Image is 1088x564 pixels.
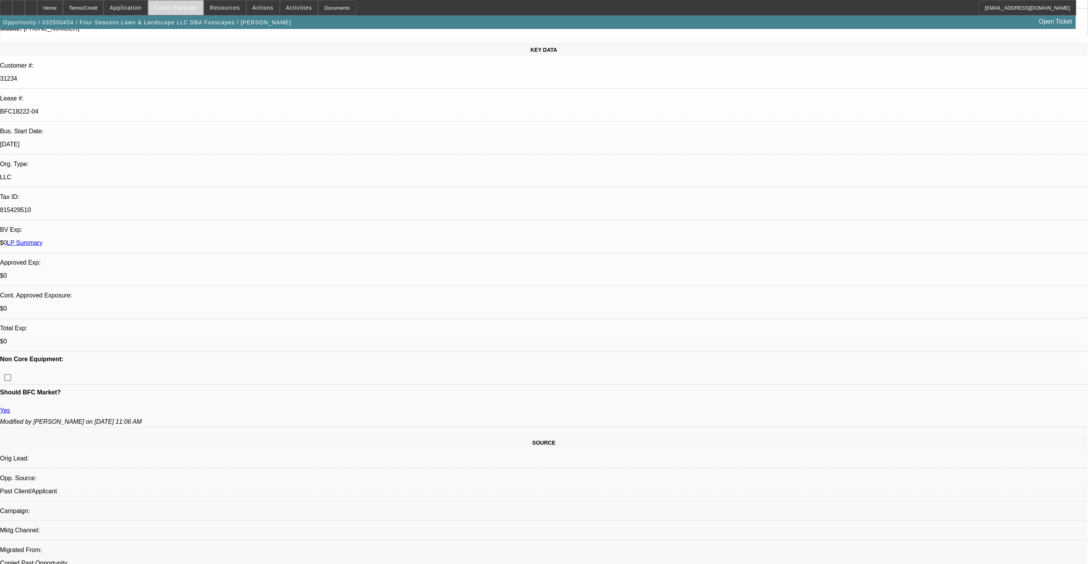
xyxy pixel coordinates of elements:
[253,5,274,11] span: Actions
[280,0,318,15] button: Activities
[247,0,280,15] button: Actions
[204,0,246,15] button: Resources
[530,47,557,53] span: KEY DATA
[110,5,141,11] span: Application
[1036,15,1075,28] a: Open Ticket
[3,19,291,25] span: Opportunity / 032500454 / Four Seasons Lawn & Landscape LLC DBA Foxscapes / [PERSON_NAME]
[148,0,203,15] button: Credit Package
[104,0,147,15] button: Application
[210,5,240,11] span: Resources
[532,440,556,446] span: SOURCE
[7,240,42,246] a: LP Summary
[154,5,198,11] span: Credit Package
[286,5,312,11] span: Activities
